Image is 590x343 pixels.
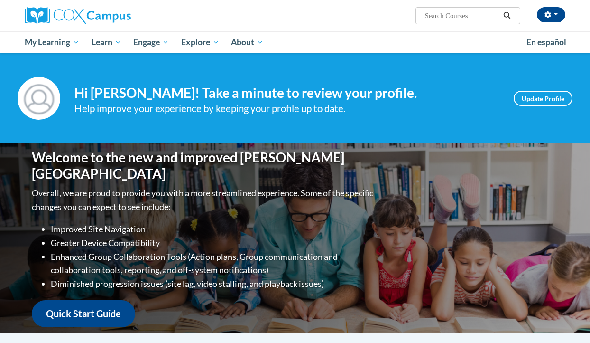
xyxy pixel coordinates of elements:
input: Search Courses [424,10,500,21]
span: Engage [133,37,169,48]
a: About [225,31,270,53]
button: Account Settings [537,7,565,22]
a: Engage [127,31,175,53]
a: Update Profile [514,91,572,106]
img: Cox Campus [25,7,131,24]
li: Improved Site Navigation [51,222,376,236]
a: En español [520,32,572,52]
span: Learn [92,37,121,48]
div: Main menu [18,31,572,53]
span: Explore [181,37,219,48]
li: Greater Device Compatibility [51,236,376,250]
span: My Learning [25,37,79,48]
a: Explore [175,31,225,53]
li: Diminished progression issues (site lag, video stalling, and playback issues) [51,277,376,291]
li: Enhanced Group Collaboration Tools (Action plans, Group communication and collaboration tools, re... [51,250,376,277]
h1: Welcome to the new and improved [PERSON_NAME][GEOGRAPHIC_DATA] [32,150,376,181]
span: En español [526,37,566,47]
div: Help improve your experience by keeping your profile up to date. [74,101,499,116]
a: Quick Start Guide [32,300,135,327]
a: Learn [85,31,128,53]
button: Search [500,10,514,21]
p: Overall, we are proud to provide you with a more streamlined experience. Some of the specific cha... [32,186,376,214]
img: Profile Image [18,77,60,120]
span: About [231,37,263,48]
h4: Hi [PERSON_NAME]! Take a minute to review your profile. [74,85,499,101]
a: Cox Campus [25,7,195,24]
a: My Learning [18,31,85,53]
